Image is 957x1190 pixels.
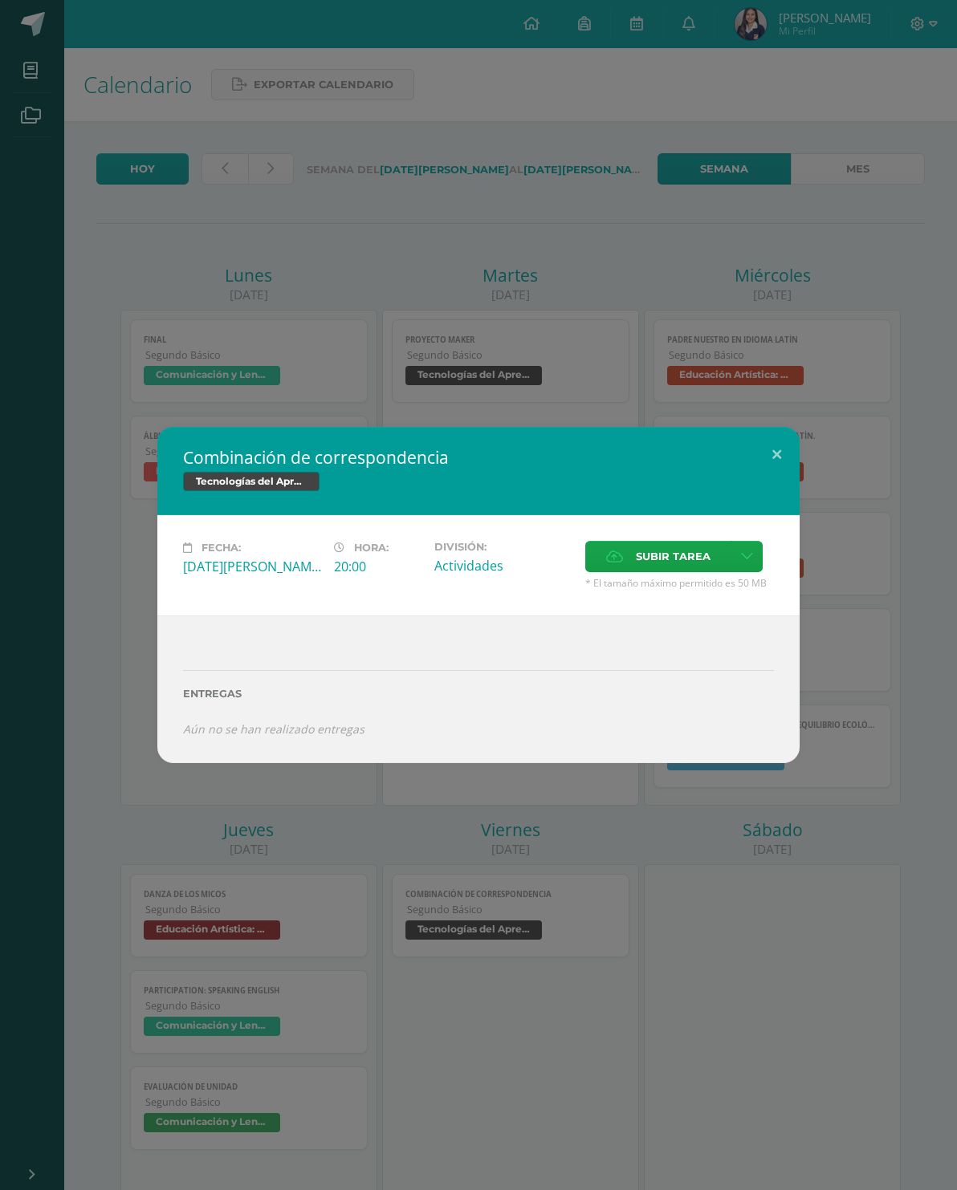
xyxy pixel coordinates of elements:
[183,472,320,491] span: Tecnologías del Aprendizaje y la Comunicación
[334,558,421,575] div: 20:00
[183,688,774,700] label: Entregas
[183,721,364,737] i: Aún no se han realizado entregas
[434,541,572,553] label: División:
[585,576,774,590] span: * El tamaño máximo permitido es 50 MB
[636,542,711,571] span: Subir tarea
[202,542,241,554] span: Fecha:
[183,558,321,575] div: [DATE][PERSON_NAME]
[183,446,774,469] h2: Combinación de correspondencia
[354,542,389,554] span: Hora:
[434,557,572,575] div: Actividades
[754,427,800,481] button: Close (Esc)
